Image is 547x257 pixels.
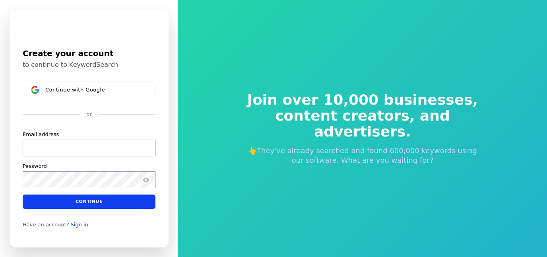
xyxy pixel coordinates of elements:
[71,222,88,228] a: Sign in
[23,222,69,228] span: Have an account?
[242,146,483,165] p: 👆They've already searched and found 600,000 keywords using our software. What are you waiting for?
[86,111,91,118] p: or
[242,92,483,108] span: Join over 10,000 businesses,
[23,82,155,98] button: Sign in with GoogleContinue with Google
[23,131,59,138] label: Email address
[45,87,105,93] span: Continue with Google
[23,61,155,69] p: to continue to KeywordSearch
[23,163,47,170] label: Password
[23,195,155,209] button: Continue
[23,47,155,59] h1: Create your account
[242,108,483,140] span: content creators, and advertisers.
[141,175,151,185] button: Show password
[31,86,39,94] img: Sign in with Google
